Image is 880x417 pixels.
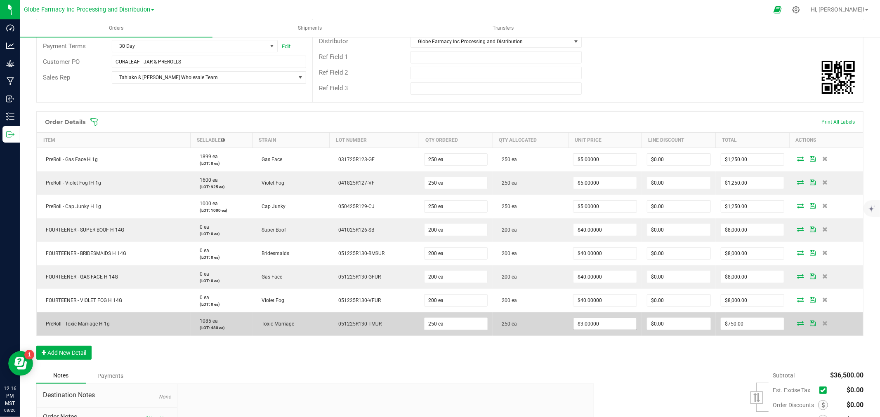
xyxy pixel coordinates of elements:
qrcode: 00006340 [822,61,855,94]
input: 0 [425,248,488,259]
span: Customer PO [43,58,80,66]
span: Shipments [287,25,333,32]
span: 050425R129-CJ [334,204,375,209]
span: Open Ecommerce Menu [768,2,787,18]
span: 200 ea [498,227,517,233]
span: Delete Order Detail [819,274,831,279]
span: 041825R127-VF [334,180,375,186]
span: Delete Order Detail [819,180,831,185]
input: 0 [721,271,784,283]
span: None [159,394,171,400]
span: Orders [98,25,134,32]
iframe: Resource center unread badge [24,350,34,360]
img: Scan me! [822,61,855,94]
span: 051225R130-BMSUR [334,251,385,256]
span: Delete Order Detail [819,250,831,255]
input: 0 [425,295,488,306]
span: Ref Field 2 [319,69,348,76]
span: 0 ea [196,295,209,300]
span: Save Order Detail [807,227,819,232]
inline-svg: Dashboard [6,24,14,32]
span: 0 ea [196,271,209,277]
span: Distributor [319,37,348,45]
th: Actions [789,132,863,148]
p: (LOT: 0 ea) [196,254,248,260]
input: 0 [647,224,710,236]
span: 051225R130-TMUR [334,321,382,327]
input: 0 [647,295,710,306]
input: 0 [647,177,710,189]
span: $0.00 [847,386,863,394]
span: Delete Order Detail [819,203,831,208]
input: 0 [721,295,784,306]
input: 0 [573,177,637,189]
span: Globe Farmacy Inc Processing and Distribution [24,6,150,13]
input: 0 [721,224,784,236]
inline-svg: Outbound [6,130,14,138]
input: 0 [721,154,784,165]
input: 0 [573,295,637,306]
span: Save Order Detail [807,321,819,326]
input: 0 [425,318,488,330]
input: 0 [647,318,710,330]
p: (LOT: 1000 ea) [196,207,248,213]
input: 0 [647,154,710,165]
input: 0 [647,248,710,259]
div: Manage settings [791,6,801,14]
input: 0 [721,248,784,259]
span: Subtotal [773,372,795,379]
iframe: Resource center [8,351,33,376]
inline-svg: Inventory [6,112,14,121]
p: (LOT: 0 ea) [196,160,248,166]
span: Delete Order Detail [819,227,831,232]
input: 0 [425,224,488,236]
p: (LOT: 925 ea) [196,184,248,190]
span: Gas Face [257,157,282,162]
input: 0 [721,177,784,189]
input: 0 [425,154,488,165]
span: FOURTEENER - BRIDESMAIDS H 14G [42,251,127,256]
span: $0.00 [847,401,863,409]
th: Unit Price [568,132,642,148]
input: 0 [573,201,637,212]
th: Line Discount [642,132,716,148]
th: Strain [252,132,329,148]
h1: Order Details [45,119,85,125]
span: 250 ea [498,204,517,209]
input: 0 [573,154,637,165]
span: 0 ea [196,248,209,253]
input: 0 [573,318,637,330]
span: PreRoll - Cap Junky H 1g [42,204,101,209]
span: PreRoll - Violet Fog IH 1g [42,180,101,186]
input: 0 [573,271,637,283]
span: 200 ea [498,274,517,280]
span: 1085 ea [196,318,218,324]
p: (LOT: 0 ea) [196,278,248,284]
input: 0 [425,177,488,189]
span: PreRoll - Gas Face H 1g [42,157,98,162]
span: Toxic Marriage [257,321,294,327]
span: Save Order Detail [807,250,819,255]
span: Save Order Detail [807,297,819,302]
input: 0 [425,271,488,283]
span: Violet Fog [257,180,284,186]
inline-svg: Analytics [6,42,14,50]
span: Transfers [481,25,525,32]
span: 1000 ea [196,201,218,206]
span: Est. Excise Tax [773,387,816,394]
span: Violet Fog [257,298,284,303]
span: 250 ea [498,157,517,162]
input: 0 [573,248,637,259]
span: 051225R130-VFUR [334,298,381,303]
span: Cap Junky [257,204,285,209]
span: 250 ea [498,180,517,186]
button: Add New Detail [36,346,92,360]
p: 12:16 PM MST [4,385,16,407]
inline-svg: Inbound [6,95,14,103]
span: Payment Terms [43,42,86,50]
p: (LOT: 480 ea) [196,325,248,331]
a: Edit [282,43,290,49]
div: Notes [36,368,86,384]
span: 1600 ea [196,177,218,183]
